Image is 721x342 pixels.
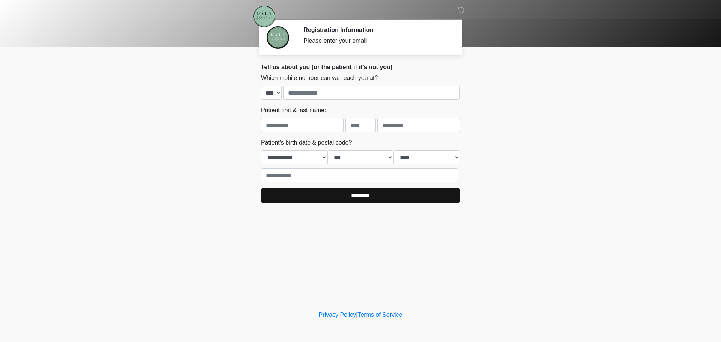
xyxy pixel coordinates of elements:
img: Daly Addictions Logo [253,6,275,27]
img: Agent Avatar [267,26,289,49]
label: Patient first & last name: [261,106,326,115]
a: | [356,312,357,318]
a: Terms of Service [357,312,402,318]
label: Patient's birth date & postal code? [261,138,352,147]
a: Privacy Policy [319,312,356,318]
label: Which mobile number can we reach you at? [261,74,378,83]
h2: Tell us about you (or the patient if it's not you) [261,63,460,71]
div: Please enter your email [303,36,449,45]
